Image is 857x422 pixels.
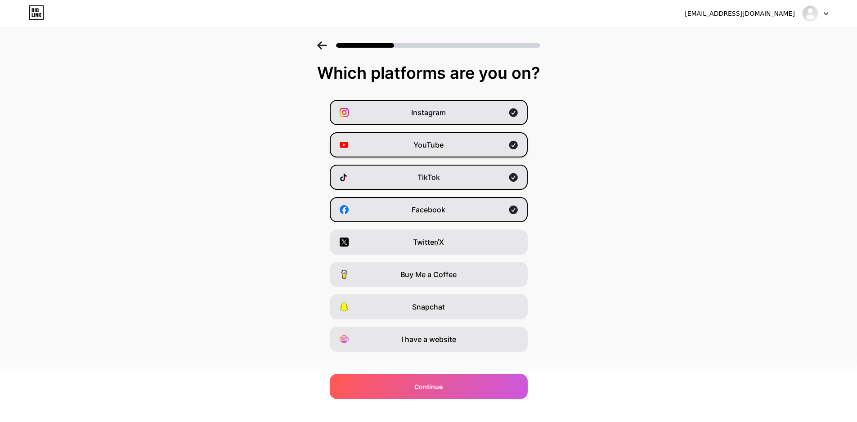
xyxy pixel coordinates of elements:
span: YouTube [413,139,444,150]
span: Facebook [412,204,445,215]
img: Alongkod Khamma [802,5,819,22]
span: Snapchat [412,301,445,312]
span: TikTok [417,172,440,183]
span: Buy Me a Coffee [400,269,457,280]
span: I have a website [401,334,456,345]
span: Twitter/X [413,237,444,247]
span: Continue [414,382,443,391]
div: Which platforms are you on? [9,64,848,82]
div: [EMAIL_ADDRESS][DOMAIN_NAME] [685,9,795,18]
span: Instagram [411,107,446,118]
